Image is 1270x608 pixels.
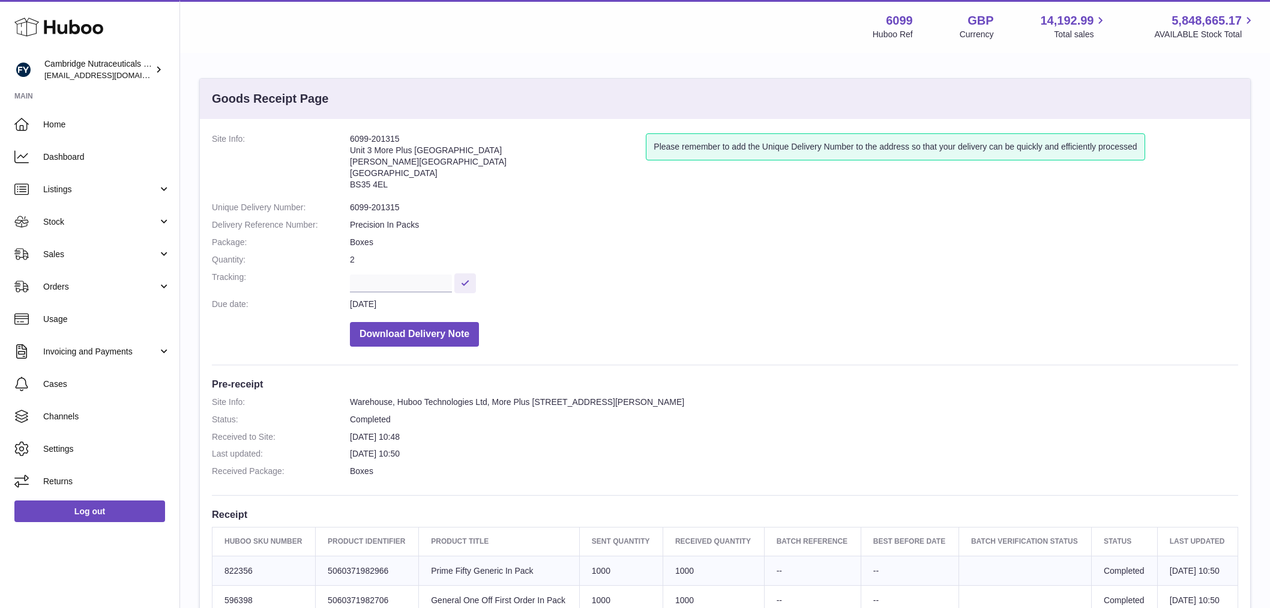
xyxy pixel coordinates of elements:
a: 14,192.99 Total sales [1040,13,1107,40]
dt: Tracking: [212,272,350,293]
h3: Goods Receipt Page [212,91,329,107]
dd: Warehouse, Huboo Technologies Ltd, More Plus [STREET_ADDRESS][PERSON_NAME] [350,397,1238,408]
strong: GBP [968,13,993,29]
span: Settings [43,443,170,455]
span: Orders [43,281,158,293]
dt: Site Info: [212,133,350,196]
span: Returns [43,476,170,487]
div: Cambridge Nutraceuticals Ltd [44,58,152,81]
span: [EMAIL_ADDRESS][DOMAIN_NAME] [44,70,176,80]
th: Last updated [1157,527,1238,556]
td: 5060371982966 [316,556,419,586]
span: Invoicing and Payments [43,346,158,357]
dd: [DATE] 10:50 [350,448,1238,460]
dd: Boxes [350,466,1238,477]
dt: Package: [212,237,350,248]
dt: Received to Site: [212,431,350,443]
dd: Precision In Packs [350,219,1238,231]
h3: Receipt [212,508,1238,521]
td: [DATE] 10:50 [1157,556,1238,586]
dd: Boxes [350,237,1238,248]
span: Stock [43,216,158,228]
button: Download Delivery Note [350,322,479,347]
span: 14,192.99 [1040,13,1094,29]
th: Received Quantity [663,527,764,556]
div: Currency [960,29,994,40]
dt: Due date: [212,299,350,310]
span: Sales [43,249,158,260]
span: 5,848,665.17 [1172,13,1242,29]
span: Usage [43,314,170,325]
img: huboo@camnutra.com [14,61,32,79]
th: Batch Verification Status [959,527,1091,556]
td: -- [861,556,959,586]
dt: Unique Delivery Number: [212,202,350,213]
td: 1000 [579,556,663,586]
td: 1000 [663,556,764,586]
th: Huboo SKU Number [212,527,316,556]
span: AVAILABLE Stock Total [1154,29,1256,40]
th: Sent Quantity [579,527,663,556]
dd: [DATE] [350,299,1238,310]
div: Huboo Ref [873,29,913,40]
dt: Status: [212,414,350,425]
dt: Site Info: [212,397,350,408]
dt: Received Package: [212,466,350,477]
a: Log out [14,500,165,522]
td: Completed [1091,556,1157,586]
th: Product title [419,527,580,556]
address: 6099-201315 Unit 3 More Plus [GEOGRAPHIC_DATA] [PERSON_NAME][GEOGRAPHIC_DATA] [GEOGRAPHIC_DATA] B... [350,133,646,196]
dt: Last updated: [212,448,350,460]
dd: 6099-201315 [350,202,1238,213]
dt: Quantity: [212,254,350,266]
td: Prime Fifty Generic In Pack [419,556,580,586]
th: Best Before Date [861,527,959,556]
dd: [DATE] 10:48 [350,431,1238,443]
td: 822356 [212,556,316,586]
th: Product Identifier [316,527,419,556]
span: Listings [43,184,158,195]
span: Total sales [1054,29,1107,40]
span: Home [43,119,170,130]
h3: Pre-receipt [212,377,1238,391]
dt: Delivery Reference Number: [212,219,350,231]
td: -- [764,556,861,586]
th: Batch Reference [764,527,861,556]
a: 5,848,665.17 AVAILABLE Stock Total [1154,13,1256,40]
div: Please remember to add the Unique Delivery Number to the address so that your delivery can be qui... [646,133,1145,160]
dd: Completed [350,414,1238,425]
span: Cases [43,378,170,390]
span: Channels [43,411,170,422]
span: Dashboard [43,151,170,163]
strong: 6099 [886,13,913,29]
dd: 2 [350,254,1238,266]
th: Status [1091,527,1157,556]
